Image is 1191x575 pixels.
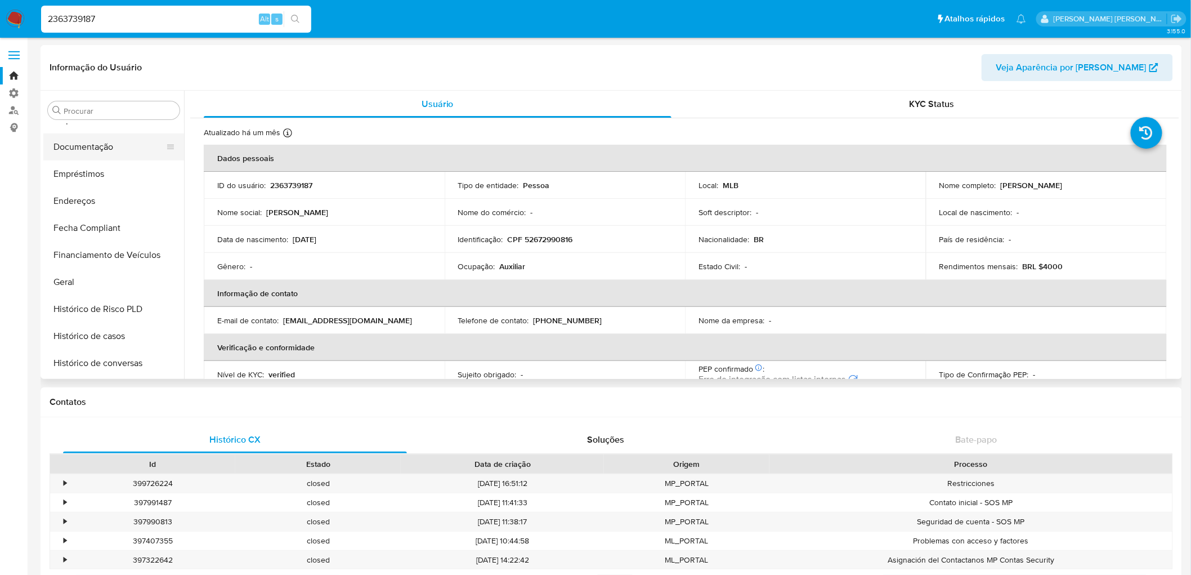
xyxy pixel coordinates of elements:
th: Verificação e conformidade [204,334,1167,361]
p: Rendimentos mensais : [939,261,1018,271]
div: [DATE] 11:38:17 [401,512,604,531]
button: Empréstimos [43,161,184,188]
input: Procurar [64,106,175,116]
p: Nome do comércio : [458,207,526,217]
h1: Informação do Usuário [50,62,142,73]
div: ML_PORTAL [604,532,769,550]
p: Atualizado há um mês [204,127,280,138]
div: • [64,478,66,489]
button: Histórico de Risco PLD [43,296,184,323]
p: [PERSON_NAME] [1001,180,1063,190]
p: [PERSON_NAME] [266,207,328,217]
div: Asignación del Contactanos MP Contas Security [769,551,1172,569]
p: [PHONE_NUMBER] [534,315,602,326]
p: - [521,369,523,380]
p: Local de nascimento : [939,207,1013,217]
div: 397322642 [70,551,235,569]
p: Estado Civil : [699,261,740,271]
p: Nacionalidade : [699,234,749,244]
p: País de residência : [939,234,1005,244]
input: Pesquise usuários ou casos... [41,12,311,26]
button: Histórico de casos [43,323,184,350]
div: [DATE] 11:41:33 [401,493,604,512]
div: Id [78,458,227,470]
span: Bate-papo [956,433,997,446]
div: Origem [612,458,762,470]
p: BRL $4000 [1023,261,1063,271]
p: Sujeito obrigado : [458,369,517,380]
button: Veja Aparência por [PERSON_NAME] [982,54,1173,81]
h1: Contatos [50,396,1173,408]
p: E-mail de contato : [217,315,279,326]
p: - [745,261,747,271]
p: Pessoa [523,180,550,190]
span: Soluções [587,433,624,446]
p: - [756,207,758,217]
p: Local : [699,180,718,190]
button: Histórico de conversas [43,350,184,377]
div: 397991487 [70,493,235,512]
div: 399726224 [70,474,235,493]
p: Ocupação : [458,261,495,271]
span: Atalhos rápidos [945,13,1005,25]
button: IV Challenges [43,377,184,404]
p: - [1017,207,1019,217]
p: Nível de KYC : [217,369,264,380]
p: Soft descriptor : [699,207,751,217]
div: Restricciones [769,474,1172,493]
p: marcos.ferreira@mercadopago.com.br [1054,14,1167,24]
span: Veja Aparência por [PERSON_NAME] [996,54,1147,81]
div: MP_PORTAL [604,474,769,493]
div: ML_PORTAL [604,551,769,569]
div: • [64,536,66,546]
p: - [531,207,533,217]
span: Alt [260,14,269,24]
div: Data de criação [409,458,596,470]
button: Documentação [43,133,175,161]
span: KYC Status [910,97,955,110]
button: Financiamento de Veículos [43,242,184,269]
p: [DATE] [293,234,316,244]
p: Identificação : [458,234,503,244]
button: search-icon [284,11,307,27]
p: - [1009,234,1011,244]
div: [DATE] 10:44:58 [401,532,604,550]
div: closed [235,532,401,550]
div: closed [235,551,401,569]
p: ID do usuário : [217,180,266,190]
p: PEP confirmado : [699,364,764,374]
div: [DATE] 16:51:12 [401,474,604,493]
div: Processo [777,458,1165,470]
button: Procurar [52,106,61,115]
a: Sair [1171,13,1183,25]
p: Nome social : [217,207,262,217]
div: • [64,516,66,527]
div: • [64,555,66,565]
p: Tipo de Confirmação PEP : [939,369,1029,380]
p: - [250,261,252,271]
p: BR [754,234,764,244]
p: [EMAIL_ADDRESS][DOMAIN_NAME] [283,315,412,326]
p: - [1033,369,1036,380]
p: Nome da empresa : [699,315,764,326]
p: Auxiliar [500,261,526,271]
div: Estado [243,458,393,470]
p: Tipo de entidade : [458,180,519,190]
div: Seguridad de cuenta - SOS MP [769,512,1172,531]
div: Contato inicial - SOS MP [769,493,1172,512]
div: [DATE] 14:22:42 [401,551,604,569]
div: MP_PORTAL [604,512,769,531]
span: s [275,14,279,24]
div: 397990813 [70,512,235,531]
button: Geral [43,269,184,296]
div: closed [235,474,401,493]
p: verified [268,369,295,380]
div: closed [235,512,401,531]
div: 397407355 [70,532,235,550]
p: Data de nascimento : [217,234,288,244]
div: closed [235,493,401,512]
div: Problemas con acceso y factores [769,532,1172,550]
span: Histórico CX [209,433,261,446]
span: Erro de integração com listas internas [699,374,845,385]
p: CPF 52672990816 [508,234,573,244]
